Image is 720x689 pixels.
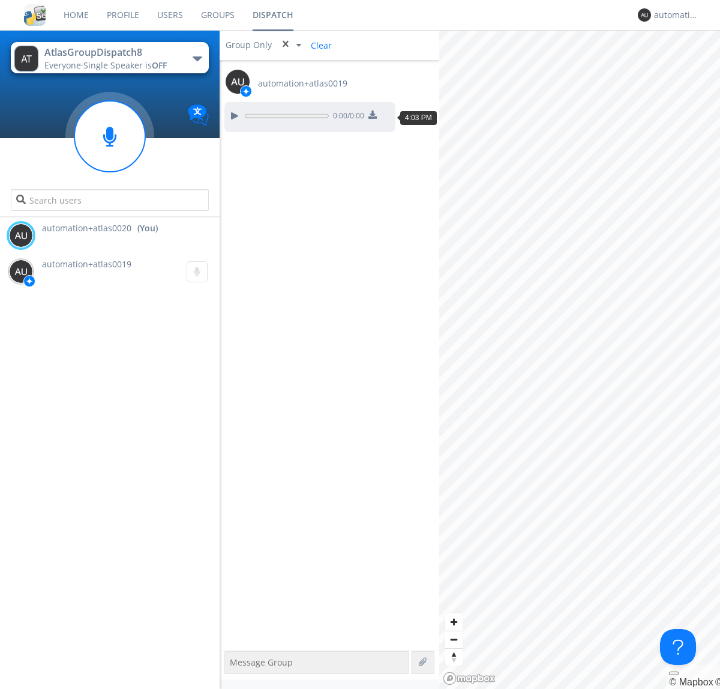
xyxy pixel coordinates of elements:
[42,222,131,234] span: automation+atlas0020
[42,258,131,270] span: automation+atlas0019
[226,39,274,51] div: Group Only
[258,77,347,90] span: automation+atlas0019
[152,59,167,71] span: OFF
[14,46,38,71] img: 373638.png
[83,59,167,71] span: Single Speaker is
[226,70,250,94] img: 373638.png
[443,672,496,685] a: Mapbox logo
[137,222,158,234] div: (You)
[44,59,179,71] div: Everyone ·
[445,631,463,648] button: Zoom out
[405,114,432,122] span: 4:03 PM
[368,111,377,119] img: download media button
[445,613,463,631] button: Zoom in
[445,631,463,648] span: Zoom out
[660,629,696,665] iframe: Toggle Customer Support
[304,36,337,54] span: Clear
[24,4,46,26] img: cddb5a64eb264b2086981ab96f4c1ba7
[188,105,209,126] img: Translation enabled
[329,111,364,124] span: 0:00 / 0:00
[445,648,463,666] button: Reset bearing to north
[669,672,679,675] button: Toggle attribution
[9,223,33,247] img: 373638.png
[296,44,301,47] img: caret-down-sm.svg
[9,260,33,284] img: 373638.png
[654,9,699,21] div: automation+atlas0020
[638,8,651,22] img: 373638.png
[11,189,208,211] input: Search users
[11,42,208,73] button: AtlasGroupDispatch8Everyone·Single Speaker isOFF
[669,677,713,687] a: Mapbox
[44,46,179,59] div: AtlasGroupDispatch8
